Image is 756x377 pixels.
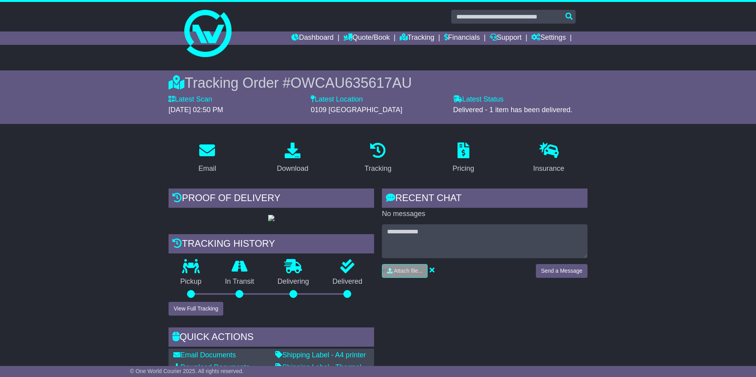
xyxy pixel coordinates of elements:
[490,31,522,45] a: Support
[169,95,212,104] label: Latest Scan
[173,363,250,371] a: Download Documents
[193,140,221,177] a: Email
[533,163,564,174] div: Insurance
[444,31,480,45] a: Financials
[311,106,402,114] span: 0109 [GEOGRAPHIC_DATA]
[453,106,573,114] span: Delivered - 1 item has been delivered.
[268,215,274,221] img: GetPodImage
[291,31,334,45] a: Dashboard
[291,75,412,91] span: OWCAU635617AU
[343,31,390,45] a: Quote/Book
[382,188,587,210] div: RECENT CHAT
[531,31,566,45] a: Settings
[275,351,366,359] a: Shipping Label - A4 printer
[453,95,504,104] label: Latest Status
[536,264,587,278] button: Send a Message
[272,140,313,177] a: Download
[382,210,587,218] p: No messages
[359,140,397,177] a: Tracking
[169,302,223,316] button: View Full Tracking
[169,188,374,210] div: Proof of Delivery
[266,277,321,286] p: Delivering
[528,140,569,177] a: Insurance
[452,163,474,174] div: Pricing
[365,163,391,174] div: Tracking
[400,31,434,45] a: Tracking
[130,368,244,374] span: © One World Courier 2025. All rights reserved.
[169,277,213,286] p: Pickup
[169,327,374,349] div: Quick Actions
[198,163,216,174] div: Email
[311,95,363,104] label: Latest Location
[277,163,308,174] div: Download
[169,234,374,255] div: Tracking history
[321,277,374,286] p: Delivered
[213,277,266,286] p: In Transit
[447,140,479,177] a: Pricing
[173,351,236,359] a: Email Documents
[169,74,587,91] div: Tracking Order #
[169,106,223,114] span: [DATE] 02:50 PM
